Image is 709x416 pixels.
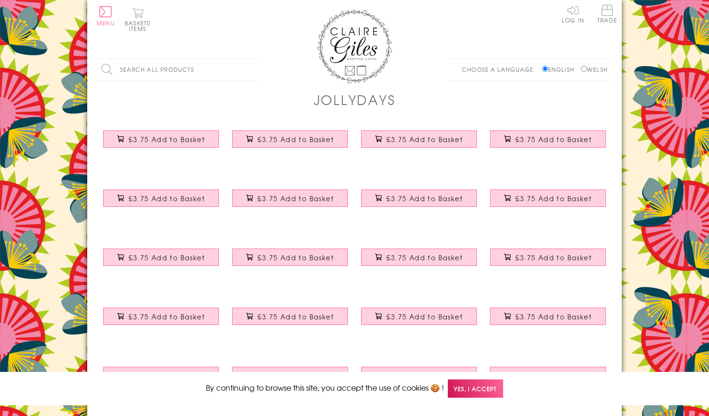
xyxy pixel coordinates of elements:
button: £3.75 Add to Basket [490,189,606,207]
p: Choose a language: [462,65,540,74]
button: £3.75 Add to Basket [103,189,219,207]
span: £3.75 Add to Basket [128,371,205,380]
span: £3.75 Add to Basket [257,312,334,321]
span: £3.75 Add to Basket [128,135,205,144]
a: Christmas Card, Pile of Presents, Embellished with colourful pompoms £3.75 Add to Basket [354,123,483,164]
a: Christmas Card, Christmas Stocking, Joy, Embellished with colourful pompoms £3.75 Add to Basket [483,242,612,282]
a: Christmas Card, Flamingo, Sister, Embellished with pompoms £3.75 Add to Basket [354,360,483,400]
span: £3.75 Add to Basket [386,312,463,321]
span: £3.75 Add to Basket [386,253,463,262]
span: 0 items [129,19,151,33]
button: £3.75 Add to Basket [490,130,606,148]
span: £3.75 Add to Basket [515,371,592,380]
a: Christmas Card, Baby Happy 1st Christmas, Embellished with colourful pompoms £3.75 Add to Basket [97,301,226,341]
a: Christmas Card, Flamingo, Joueux Noel, Embellished with colourful pompoms £3.75 Add to Basket [226,123,354,164]
button: £3.75 Add to Basket [103,367,219,384]
h1: JollyDays [314,90,396,109]
button: £3.75 Add to Basket [490,308,606,325]
span: £3.75 Add to Basket [386,371,463,380]
a: Christmas Card, Merry Christmas, Pine Cone, Embellished with colourful pompoms £3.75 Add to Basket [97,242,226,282]
button: £3.75 Add to Basket [490,367,606,384]
a: Christmas Card, Pineapple and Pompoms, Embellished with colourful pompoms £3.75 Add to Basket [226,182,354,223]
button: £3.75 Add to Basket [490,249,606,266]
a: Christmas Card, Christmas Tree, Noel, Embellished with a shiny padded star £3.75 Add to Basket [226,242,354,282]
span: £3.75 Add to Basket [386,135,463,144]
a: Christmas Card, Gingerbread House, Embellished with colourful pompoms £3.75 Add to Basket [354,242,483,282]
a: Christmas Card, Season's Greetings, Embellished with a shiny padded star £3.75 Add to Basket [97,182,226,223]
label: English [542,65,579,74]
a: Christmas Card, Ohh Christmas Tree! Embellished with a shiny padded star £3.75 Add to Basket [483,123,612,164]
span: £3.75 Add to Basket [515,253,592,262]
a: Christmas Card, Christmas Tree on Car, Embellished with colourful pompoms £3.75 Add to Basket [483,182,612,223]
img: Claire Giles Greetings Cards [317,9,392,83]
a: Log In [562,5,584,23]
span: Menu [97,19,115,27]
button: £3.75 Add to Basket [232,189,348,207]
button: £3.75 Add to Basket [103,308,219,325]
a: Christmas Card, Dog in the back of a Car, from the Dog, Embellished with pompoms £3.75 Add to Basket [354,301,483,341]
button: Basket0 items [125,8,151,31]
span: £3.75 Add to Basket [128,253,205,262]
button: £3.75 Add to Basket [232,249,348,266]
a: Christmas Card, Pile of School Books, Top Teacher, Embellished with pompoms £3.75 Add to Basket [483,301,612,341]
a: Christmas Card, Unicorn Sleigh, Lovely Daughter, Embellished with pompoms £3.75 Add to Basket [226,360,354,400]
button: £3.75 Add to Basket [361,189,477,207]
span: £3.75 Add to Basket [128,194,205,203]
input: Welsh [581,66,587,72]
span: £3.75 Add to Basket [515,194,592,203]
button: £3.75 Add to Basket [361,308,477,325]
span: Yes, I accept [448,379,503,398]
button: £3.75 Add to Basket [103,249,219,266]
button: £3.75 Add to Basket [232,308,348,325]
button: Menu [97,6,115,26]
span: £3.75 Add to Basket [257,371,334,380]
input: Search [251,59,261,80]
input: Search all products [97,59,261,80]
button: £3.75 Add to Basket [361,130,477,148]
button: £3.75 Add to Basket [103,130,219,148]
input: English [542,66,548,72]
a: Christmas Card, Presents, From All of Us to All of You, Embellished with pompoms £3.75 Add to Basket [97,360,226,400]
button: £3.75 Add to Basket [361,367,477,384]
span: £3.75 Add to Basket [515,312,592,321]
button: £3.75 Add to Basket [232,130,348,148]
a: Christmas Card, Pile of Presents, Brother, Embellished with pompoms £3.75 Add to Basket [483,360,612,400]
span: £3.75 Add to Basket [257,135,334,144]
span: £3.75 Add to Basket [128,312,205,321]
a: Christmas Card, Unicorn Sleigh, Embellished with colourful pompoms £3.75 Add to Basket [354,182,483,223]
button: £3.75 Add to Basket [361,249,477,266]
span: £3.75 Add to Basket [515,135,592,144]
span: Trade [597,5,617,23]
span: £3.75 Add to Basket [257,253,334,262]
span: £3.75 Add to Basket [386,194,463,203]
a: Trade [597,5,617,25]
label: Welsh [581,65,608,74]
span: £3.75 Add to Basket [257,194,334,203]
a: Christmas Card, Santa on the Bus, Embellished with colourful pompoms £3.75 Add to Basket [97,123,226,164]
button: £3.75 Add to Basket [232,367,348,384]
a: Christmas Card, Ball of Pink String, from the Cat, Embellished with pompoms £3.75 Add to Basket [226,301,354,341]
